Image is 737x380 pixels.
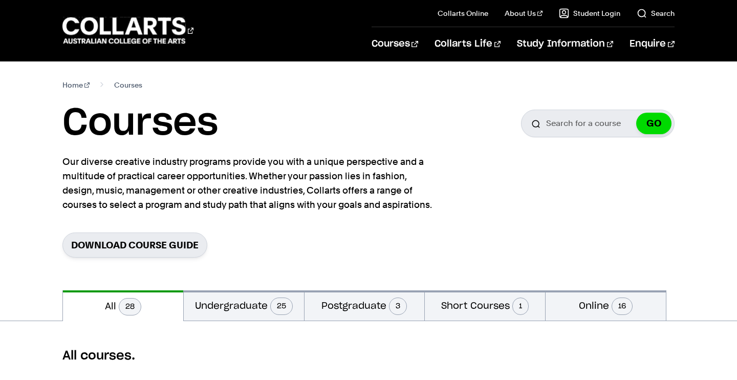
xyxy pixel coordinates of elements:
a: Courses [372,27,418,61]
a: Home [62,78,90,92]
a: Student Login [559,8,620,18]
input: Search for a course [521,110,675,137]
button: Online16 [546,290,666,321]
p: Our diverse creative industry programs provide you with a unique perspective and a multitude of p... [62,155,436,212]
button: Undergraduate25 [184,290,304,321]
a: Download Course Guide [62,233,207,258]
h1: Courses [62,100,218,146]
span: Courses [114,78,142,92]
a: Enquire [630,27,674,61]
a: Search [637,8,675,18]
a: Collarts Life [435,27,501,61]
span: 25 [270,298,293,315]
span: 16 [612,298,633,315]
span: 1 [512,298,529,315]
a: About Us [505,8,543,18]
span: 3 [389,298,407,315]
button: GO [636,113,671,134]
h2: All courses. [62,348,674,364]
div: Go to homepage [62,16,193,45]
a: Collarts Online [438,8,488,18]
button: Short Courses1 [425,290,545,321]
button: Postgraduate3 [305,290,425,321]
a: Study Information [517,27,613,61]
span: 28 [119,298,141,315]
button: All28 [63,290,183,321]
